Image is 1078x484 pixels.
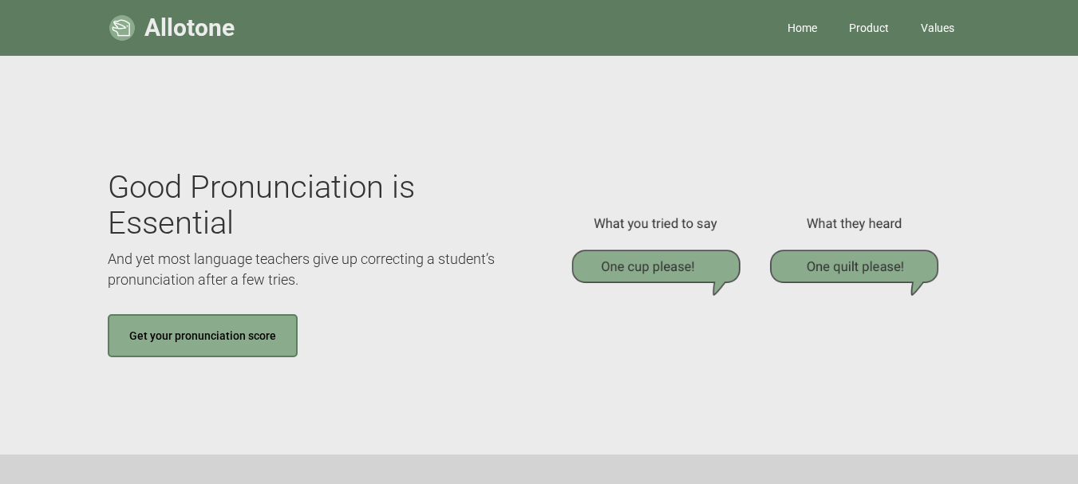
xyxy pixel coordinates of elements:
a: Home [772,4,833,52]
a: Values [905,4,970,52]
a: Get your pronunciation score [108,314,298,357]
p: And yet most language teachers give up correcting a student’s pronunciation after a few tries. [108,249,539,290]
a: Product [833,4,905,52]
h1: Good Pronunciation is Essential [108,169,539,241]
div: Allotone [144,20,235,36]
